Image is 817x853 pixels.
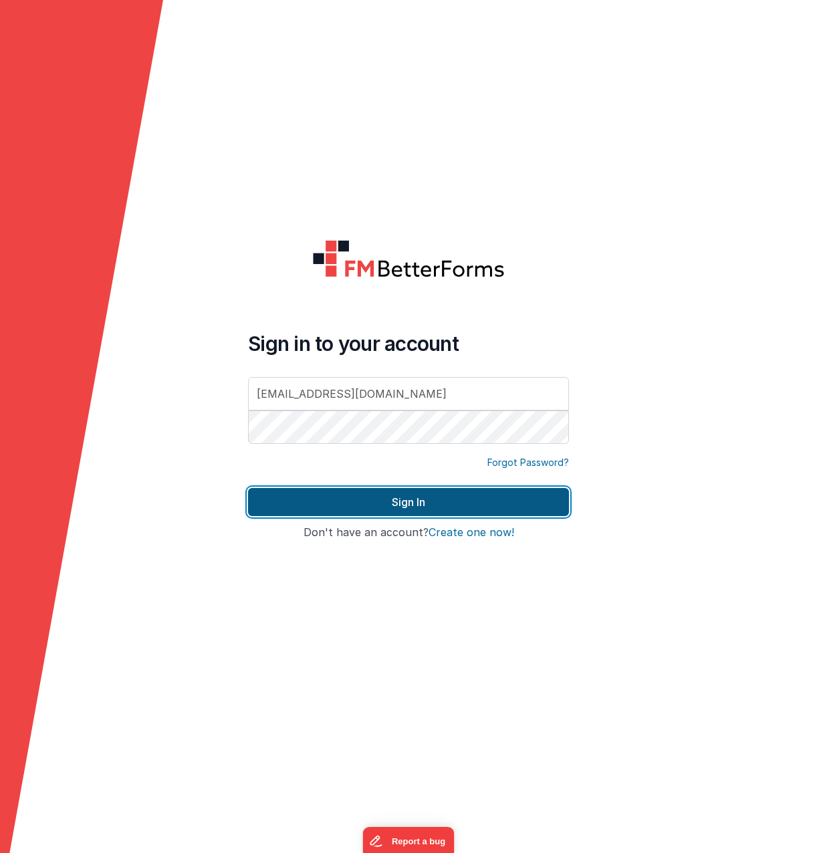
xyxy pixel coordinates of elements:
[248,527,569,539] h4: Don't have an account?
[248,488,569,516] button: Sign In
[487,456,569,469] a: Forgot Password?
[429,527,514,539] button: Create one now!
[248,332,569,356] h4: Sign in to your account
[248,377,569,410] input: Email Address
